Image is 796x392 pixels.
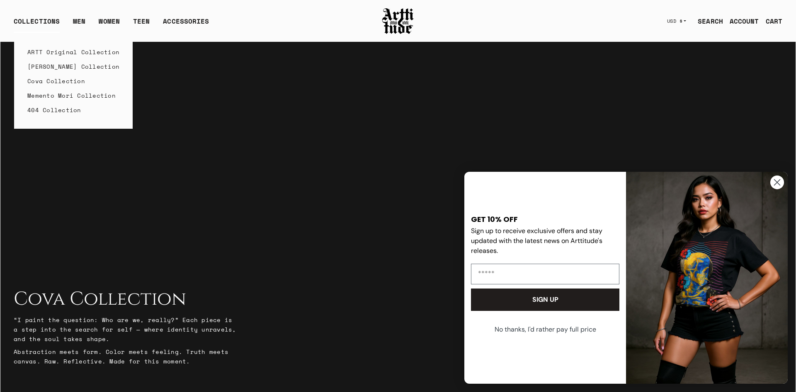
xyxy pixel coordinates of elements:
ul: Main navigation [7,16,216,33]
a: Memento Mori Collection [27,88,119,103]
img: Arttitude [381,7,415,35]
img: 88b40c6e-4fbe-451e-b692-af676383430e.jpeg [626,172,788,384]
h2: Cova Collection [14,289,238,310]
div: ACCESSORIES [163,16,209,33]
input: Email [471,264,619,284]
button: SIGN UP [471,289,619,311]
button: USD $ [662,12,692,30]
p: Abstraction meets form. Color meets feeling. Truth meets canvas. Raw. Reflective. Made for this m... [14,347,238,366]
span: USD $ [667,18,683,24]
a: WOMEN [99,16,120,33]
a: 404 Collection [27,103,119,117]
a: SEARCH [691,13,723,29]
button: No thanks, I'd rather pay full price [470,319,620,340]
span: Sign up to receive exclusive offers and stay updated with the latest news on Arttitude's releases. [471,226,602,255]
a: Cova Collection [27,74,119,88]
div: COLLECTIONS [14,16,60,33]
div: FLYOUT Form [456,164,796,392]
a: [PERSON_NAME] Collection [27,59,119,74]
button: Close dialog [770,175,784,190]
p: “I paint the question: Who are we, really?” Each piece is a step into the search for self — where... [14,315,238,344]
a: ACCOUNT [723,13,759,29]
a: ARTT Original Collection [27,45,119,59]
span: GET 10% OFF [471,214,518,224]
a: Open cart [759,13,782,29]
a: MEN [73,16,85,33]
a: TEEN [133,16,150,33]
div: CART [766,16,782,26]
